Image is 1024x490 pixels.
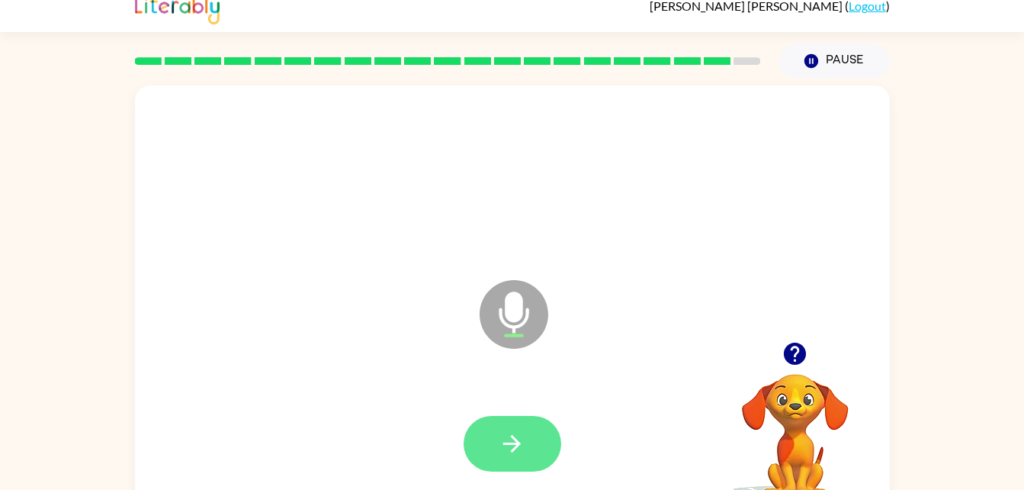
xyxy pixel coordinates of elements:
[779,44,890,79] button: Pause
